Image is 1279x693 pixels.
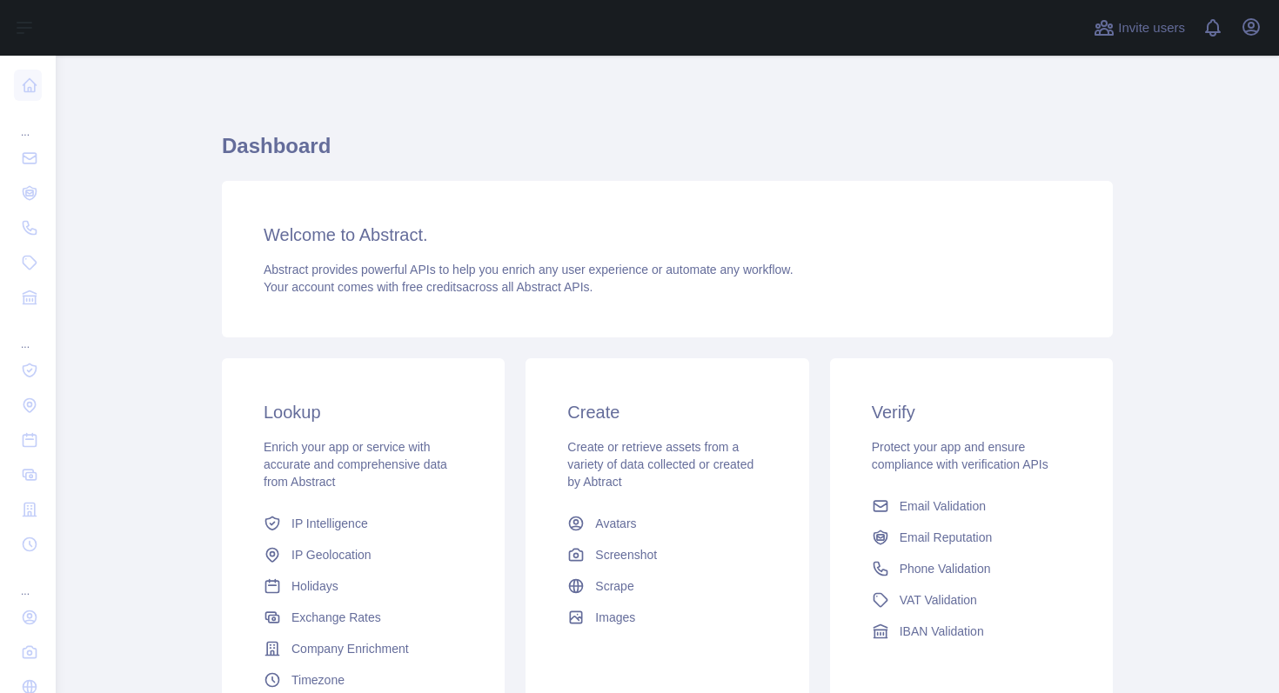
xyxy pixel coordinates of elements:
[865,584,1078,616] a: VAT Validation
[264,400,463,424] h3: Lookup
[402,280,462,294] span: free credits
[900,497,986,515] span: Email Validation
[291,609,381,626] span: Exchange Rates
[264,263,794,277] span: Abstract provides powerful APIs to help you enrich any user experience or automate any workflow.
[14,317,42,351] div: ...
[257,633,470,664] a: Company Enrichment
[264,440,447,489] span: Enrich your app or service with accurate and comprehensive data from Abstract
[291,640,409,657] span: Company Enrichment
[291,577,338,595] span: Holidays
[872,400,1071,424] h3: Verify
[14,104,42,139] div: ...
[264,223,1071,247] h3: Welcome to Abstract.
[291,515,368,532] span: IP Intelligence
[595,546,657,563] span: Screenshot
[900,591,977,609] span: VAT Validation
[291,546,372,563] span: IP Geolocation
[560,508,773,539] a: Avatars
[872,440,1048,471] span: Protect your app and ensure compliance with verification APIs
[865,522,1078,553] a: Email Reputation
[900,623,984,640] span: IBAN Validation
[567,400,767,424] h3: Create
[900,560,991,577] span: Phone Validation
[865,553,1078,584] a: Phone Validation
[560,570,773,602] a: Scrape
[595,577,633,595] span: Scrape
[567,440,753,489] span: Create or retrieve assets from a variety of data collected or created by Abtract
[595,609,635,626] span: Images
[595,515,636,532] span: Avatars
[257,570,470,602] a: Holidays
[257,602,470,633] a: Exchange Rates
[900,529,993,546] span: Email Reputation
[865,490,1078,522] a: Email Validation
[560,602,773,633] a: Images
[560,539,773,570] a: Screenshot
[1090,14,1189,42] button: Invite users
[291,671,345,689] span: Timezone
[264,280,593,294] span: Your account comes with across all Abstract APIs.
[222,132,1113,174] h1: Dashboard
[1118,18,1185,38] span: Invite users
[257,508,470,539] a: IP Intelligence
[257,539,470,570] a: IP Geolocation
[14,563,42,598] div: ...
[865,616,1078,647] a: IBAN Validation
